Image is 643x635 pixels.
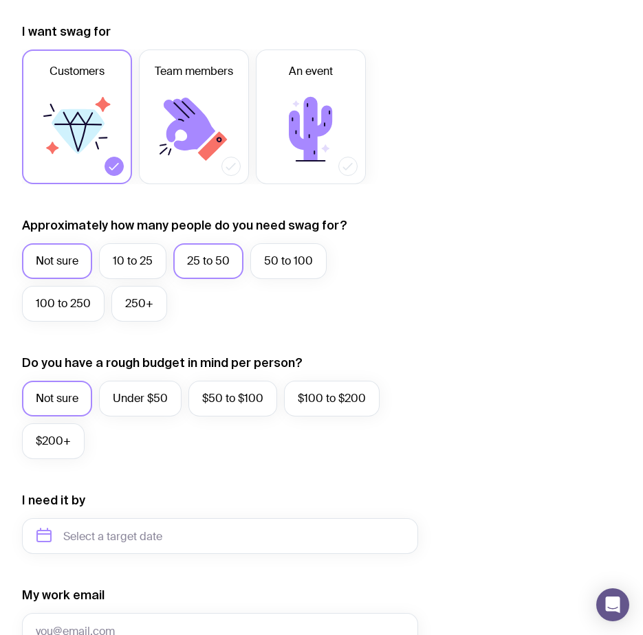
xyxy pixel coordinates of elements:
[188,381,277,416] label: $50 to $100
[596,588,629,621] div: Open Intercom Messenger
[22,217,347,234] label: Approximately how many people do you need swag for?
[22,492,85,509] label: I need it by
[22,423,85,459] label: $200+
[155,63,233,80] span: Team members
[250,243,327,279] label: 50 to 100
[99,381,182,416] label: Under $50
[111,286,167,322] label: 250+
[22,518,418,554] input: Select a target date
[99,243,166,279] label: 10 to 25
[289,63,333,80] span: An event
[22,587,105,603] label: My work email
[284,381,380,416] label: $100 to $200
[22,355,303,371] label: Do you have a rough budget in mind per person?
[22,23,111,40] label: I want swag for
[22,243,92,279] label: Not sure
[22,381,92,416] label: Not sure
[50,63,105,80] span: Customers
[173,243,243,279] label: 25 to 50
[22,286,105,322] label: 100 to 250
